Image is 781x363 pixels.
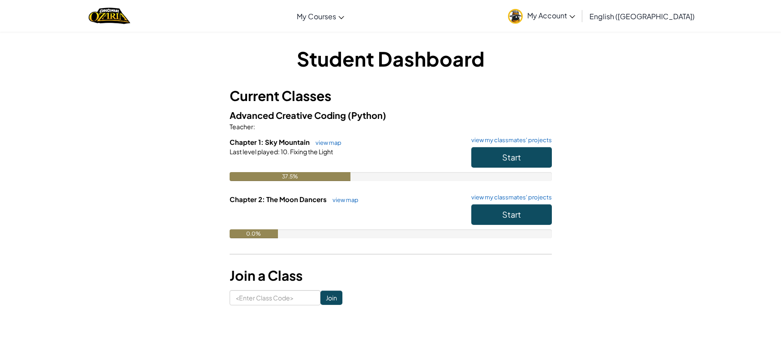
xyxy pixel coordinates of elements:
span: : [253,122,255,131]
a: view map [328,196,358,203]
span: (Python) [348,110,386,121]
input: <Enter Class Code> [230,290,320,305]
span: Start [502,209,521,219]
span: : [278,148,280,156]
span: Last level played [230,148,278,156]
span: My Courses [297,12,336,21]
span: English ([GEOGRAPHIC_DATA]) [589,12,695,21]
div: 37.5% [230,172,350,181]
a: My Courses [292,4,349,28]
span: My Account [527,11,575,20]
span: Teacher [230,122,253,131]
a: view map [311,139,341,146]
h3: Join a Class [230,266,552,286]
a: Ozaria by CodeCombat logo [89,7,130,25]
h1: Student Dashboard [230,45,552,72]
span: Start [502,152,521,162]
a: My Account [504,2,580,30]
a: English ([GEOGRAPHIC_DATA]) [585,4,699,28]
span: Advanced Creative Coding [230,110,348,121]
span: Chapter 1: Sky Mountain [230,138,311,146]
span: Chapter 2: The Moon Dancers [230,195,328,203]
input: Join [320,291,342,305]
button: Start [471,204,552,225]
button: Start [471,147,552,168]
a: view my classmates' projects [467,194,552,200]
span: Fixing the Light [289,148,333,156]
span: 10. [280,148,289,156]
img: Home [89,7,130,25]
img: avatar [508,9,523,24]
a: view my classmates' projects [467,137,552,143]
h3: Current Classes [230,86,552,106]
div: 0.0% [230,229,278,238]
